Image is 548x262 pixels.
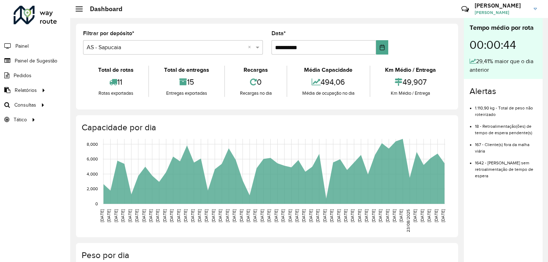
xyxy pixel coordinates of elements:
[87,157,98,162] text: 6,000
[85,74,146,90] div: 11
[350,209,355,222] text: [DATE]
[294,209,299,222] text: [DATE]
[162,209,167,222] text: [DATE]
[14,72,32,79] span: Pedidos
[289,74,367,90] div: 494,06
[475,9,528,16] span: [PERSON_NAME]
[83,29,134,38] label: Filtrar por depósito
[260,209,264,222] text: [DATE]
[183,209,188,222] text: [DATE]
[148,209,153,222] text: [DATE]
[336,209,341,222] text: [DATE]
[308,209,313,222] text: [DATE]
[266,209,271,222] text: [DATE]
[271,29,286,38] label: Data
[239,209,244,222] text: [DATE]
[114,209,118,222] text: [DATE]
[204,209,208,222] text: [DATE]
[470,23,537,33] div: Tempo médio por rota
[95,201,98,206] text: 0
[211,209,216,222] text: [DATE]
[176,209,181,222] text: [DATE]
[475,118,537,136] li: 18 - Retroalimentação(ões) de tempo de espera pendente(s)
[470,33,537,57] div: 00:00:44
[218,209,222,222] text: [DATE]
[151,66,222,74] div: Total de entregas
[87,142,98,146] text: 8,000
[227,74,285,90] div: 0
[441,209,445,222] text: [DATE]
[364,209,369,222] text: [DATE]
[15,57,57,65] span: Painel de Sugestão
[372,66,449,74] div: Km Médio / Entrega
[406,209,410,232] text: 23/08/2025
[372,90,449,97] div: Km Médio / Entrega
[470,57,537,74] div: 29,41% maior que o dia anterior
[100,209,104,222] text: [DATE]
[106,209,111,222] text: [DATE]
[413,209,417,222] text: [DATE]
[376,40,388,55] button: Choose Date
[427,209,431,222] text: [DATE]
[392,209,396,222] text: [DATE]
[280,209,285,222] text: [DATE]
[371,209,376,222] text: [DATE]
[227,66,285,74] div: Recargas
[190,209,195,222] text: [DATE]
[15,42,29,50] span: Painel
[475,99,537,118] li: 1.110,90 kg - Total de peso não roteirizado
[457,1,473,17] a: Contato Rápido
[475,2,528,9] h3: [PERSON_NAME]
[289,90,367,97] div: Média de ocupação no dia
[378,209,383,222] text: [DATE]
[434,209,438,222] text: [DATE]
[399,209,403,222] text: [DATE]
[246,209,250,222] text: [DATE]
[357,209,362,222] text: [DATE]
[83,5,122,13] h2: Dashboard
[227,90,285,97] div: Recargas no dia
[475,136,537,154] li: 167 - Cliente(s) fora da malha viária
[120,209,125,222] text: [DATE]
[15,86,37,94] span: Relatórios
[141,209,146,222] text: [DATE]
[288,209,292,222] text: [DATE]
[315,209,320,222] text: [DATE]
[322,209,327,222] text: [DATE]
[385,209,390,222] text: [DATE]
[475,154,537,179] li: 1642 - [PERSON_NAME] sem retroalimentação de tempo de espera
[248,43,254,52] span: Clear all
[82,122,451,133] h4: Capacidade por dia
[151,90,222,97] div: Entregas exportadas
[470,86,537,97] h4: Alertas
[128,209,132,222] text: [DATE]
[329,209,334,222] text: [DATE]
[87,172,98,176] text: 4,000
[14,116,27,123] span: Tático
[14,101,36,109] span: Consultas
[197,209,202,222] text: [DATE]
[372,74,449,90] div: 49,907
[274,209,278,222] text: [DATE]
[85,66,146,74] div: Total de rotas
[134,209,139,222] text: [DATE]
[87,187,98,191] text: 2,000
[169,209,174,222] text: [DATE]
[232,209,236,222] text: [DATE]
[301,209,306,222] text: [DATE]
[82,250,451,261] h4: Peso por dia
[289,66,367,74] div: Média Capacidade
[343,209,348,222] text: [DATE]
[151,74,222,90] div: 15
[155,209,160,222] text: [DATE]
[85,90,146,97] div: Rotas exportadas
[420,209,424,222] text: [DATE]
[225,209,230,222] text: [DATE]
[253,209,257,222] text: [DATE]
